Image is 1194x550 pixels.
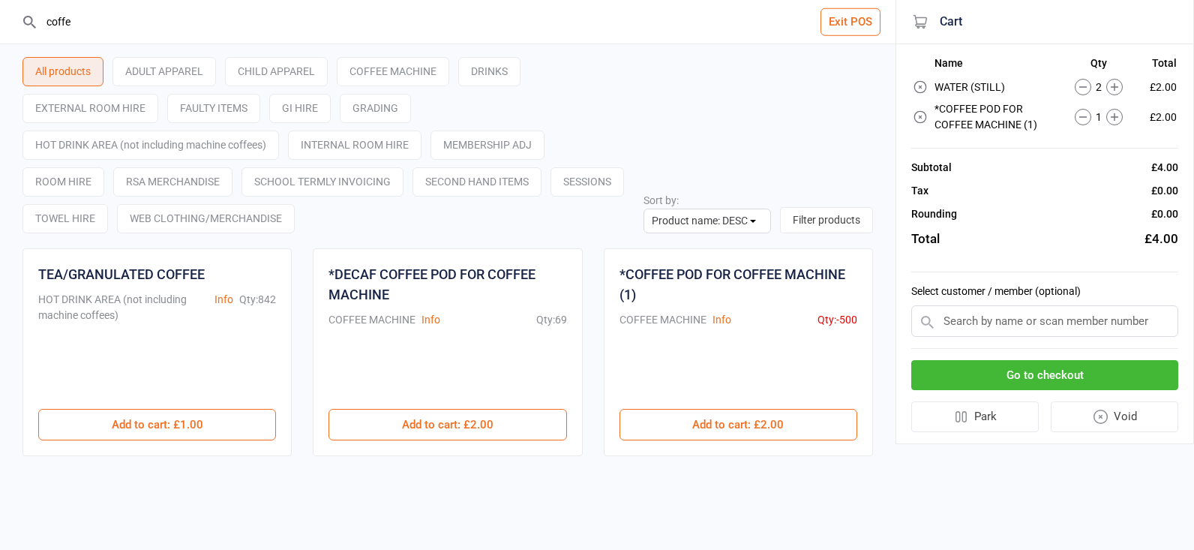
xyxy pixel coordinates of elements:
[817,312,857,328] div: Qty: -500
[22,57,103,86] div: All products
[619,264,857,305] div: *COFFEE POD FOR COFFEE MACHINE (1)
[911,160,952,176] div: Subtotal
[643,194,679,206] label: Sort by:
[112,57,216,86] div: ADULT APPAREL
[911,305,1178,337] input: Search by name or scan member number
[430,131,544,160] div: MEMBERSHIP ADJ
[619,312,706,328] div: COFFEE MACHINE
[225,57,328,86] div: CHILD APPAREL
[458,57,520,86] div: DRINKS
[38,264,205,284] div: TEA/GRANULATED COFFEE
[38,292,208,323] div: HOT DRINK AREA (not including machine coffees)
[412,167,541,197] div: SECOND HAND ITEMS
[22,94,158,123] div: EXTERNAL ROOM HIRE
[536,312,567,328] div: Qty: 69
[1151,160,1178,176] div: £4.00
[117,204,295,233] div: WEB CLOTHING/MERCHANDISE
[22,204,108,233] div: TOWEL HIRE
[550,167,624,197] div: SESSIONS
[337,57,449,86] div: COFFEE MACHINE
[934,99,1058,135] td: *COFFEE POD FOR COFFEE MACHINE (1)
[241,167,403,197] div: SCHOOL TERMLY INVOICING
[780,207,873,233] button: Filter products
[1140,57,1177,75] th: Total
[934,77,1058,98] td: WATER (STILL)
[619,409,857,440] button: Add to cart: £2.00
[1060,57,1138,75] th: Qty
[167,94,260,123] div: FAULTY ITEMS
[820,8,880,36] button: Exit POS
[911,230,940,249] div: Total
[1151,206,1178,222] div: £0.00
[269,94,331,123] div: GI HIRE
[214,292,233,308] button: Info
[934,57,1058,75] th: Name
[239,292,276,308] div: Qty: 842
[288,131,421,160] div: INTERNAL ROOM HIRE
[911,206,957,222] div: Rounding
[328,264,566,305] div: *DECAF COFFEE POD FOR COFFEE MACHINE
[38,409,276,440] button: Add to cart: £1.00
[328,409,566,440] button: Add to cart: £2.00
[1140,77,1177,98] td: £2.00
[911,183,928,199] div: Tax
[113,167,232,197] div: RSA MERCHANDISE
[22,131,279,160] div: HOT DRINK AREA (not including machine coffees)
[1151,183,1178,199] div: £0.00
[911,360,1178,391] button: Go to checkout
[1144,230,1178,249] div: £4.00
[911,401,1039,432] button: Park
[1060,79,1138,95] div: 2
[328,312,415,328] div: COFFEE MACHINE
[1060,109,1138,125] div: 1
[340,94,411,123] div: GRADING
[1140,99,1177,135] td: £2.00
[1051,401,1179,432] button: Void
[911,284,1178,299] label: Select customer / member (optional)
[712,312,731,328] button: Info
[22,167,104,197] div: ROOM HIRE
[421,312,440,328] button: Info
